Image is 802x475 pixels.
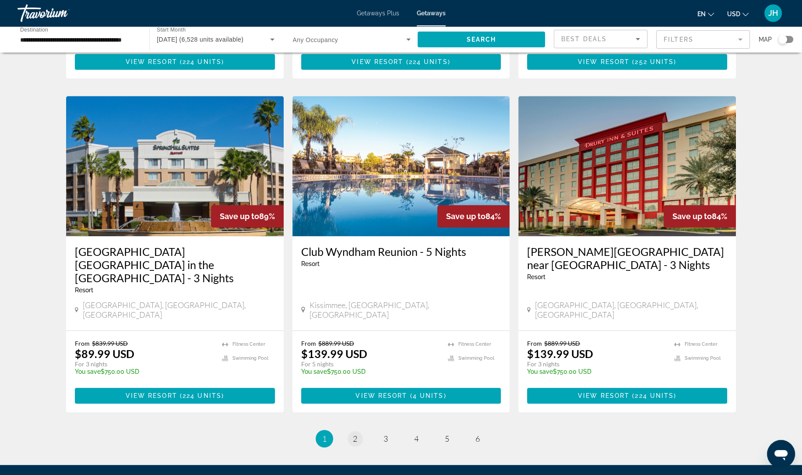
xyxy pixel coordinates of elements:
[458,355,494,361] span: Swimming Pool
[75,360,213,368] p: For 3 nights
[672,212,712,221] span: Save up to
[20,27,48,32] span: Destination
[467,36,496,43] span: Search
[157,27,186,33] span: Start Month
[183,392,222,399] span: 224 units
[527,347,593,360] p: $139.99 USD
[727,7,749,20] button: Change currency
[535,300,727,319] span: [GEOGRAPHIC_DATA], [GEOGRAPHIC_DATA], [GEOGRAPHIC_DATA]
[527,245,727,271] a: [PERSON_NAME][GEOGRAPHIC_DATA] near [GEOGRAPHIC_DATA] - 3 Nights
[126,392,177,399] span: View Resort
[75,388,275,404] button: View Resort(224 units)
[544,340,580,347] span: $889.99 USD
[409,58,448,65] span: 224 units
[211,205,284,227] div: 89%
[322,434,327,443] span: 1
[527,388,727,404] button: View Resort(224 units)
[353,434,357,443] span: 2
[301,388,501,404] button: View Resort(4 units)
[527,360,665,368] p: For 3 nights
[578,392,630,399] span: View Resort
[75,287,93,294] span: Resort
[301,54,501,70] button: View Resort(224 units)
[66,430,736,447] nav: Pagination
[414,434,419,443] span: 4
[518,96,736,236] img: S378E01X.jpg
[446,212,485,221] span: Save up to
[126,58,177,65] span: View Resort
[83,300,275,319] span: [GEOGRAPHIC_DATA], [GEOGRAPHIC_DATA], [GEOGRAPHIC_DATA]
[727,11,740,18] span: USD
[232,341,265,347] span: Fitness Center
[413,392,444,399] span: 4 units
[697,7,714,20] button: Change language
[685,355,721,361] span: Swimming Pool
[92,340,128,347] span: $839.99 USD
[318,340,354,347] span: $889.99 USD
[301,340,316,347] span: From
[301,347,367,360] p: $139.99 USD
[475,434,480,443] span: 6
[232,355,268,361] span: Swimming Pool
[417,10,446,17] a: Getaways
[685,341,718,347] span: Fitness Center
[578,58,630,65] span: View Resort
[75,54,275,70] button: View Resort(224 units)
[656,30,750,49] button: Filter
[635,58,674,65] span: 252 units
[762,4,784,22] button: User Menu
[355,392,407,399] span: View Resort
[75,245,275,284] a: [GEOGRAPHIC_DATA] [GEOGRAPHIC_DATA] in the [GEOGRAPHIC_DATA] - 3 Nights
[635,392,674,399] span: 224 units
[301,245,501,258] a: Club Wyndham Reunion - 5 Nights
[527,368,665,375] p: $750.00 USD
[183,58,222,65] span: 224 units
[759,33,772,46] span: Map
[527,54,727,70] button: View Resort(252 units)
[561,34,640,44] mat-select: Sort by
[301,260,320,267] span: Resort
[18,2,105,25] a: Travorium
[768,9,778,18] span: JH
[301,368,440,375] p: $750.00 USD
[357,10,399,17] a: Getaways Plus
[177,392,224,399] span: ( )
[310,300,501,319] span: Kissimmee, [GEOGRAPHIC_DATA], [GEOGRAPHIC_DATA]
[408,392,447,399] span: ( )
[630,58,676,65] span: ( )
[220,212,259,221] span: Save up to
[301,360,440,368] p: For 5 nights
[403,58,450,65] span: ( )
[66,96,284,236] img: RR27E01X.jpg
[664,205,736,227] div: 84%
[292,96,510,236] img: C409O01X.jpg
[767,440,795,468] iframe: Button to launch messaging window
[445,434,449,443] span: 5
[630,392,676,399] span: ( )
[561,35,607,43] span: Best Deals
[75,368,213,375] p: $750.00 USD
[75,368,101,375] span: You save
[527,340,542,347] span: From
[352,58,403,65] span: View Resort
[177,58,224,65] span: ( )
[458,341,491,347] span: Fitness Center
[418,32,545,47] button: Search
[75,347,134,360] p: $89.99 USD
[75,340,90,347] span: From
[383,434,388,443] span: 3
[293,36,338,43] span: Any Occupancy
[301,368,327,375] span: You save
[437,205,510,227] div: 84%
[527,273,545,280] span: Resort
